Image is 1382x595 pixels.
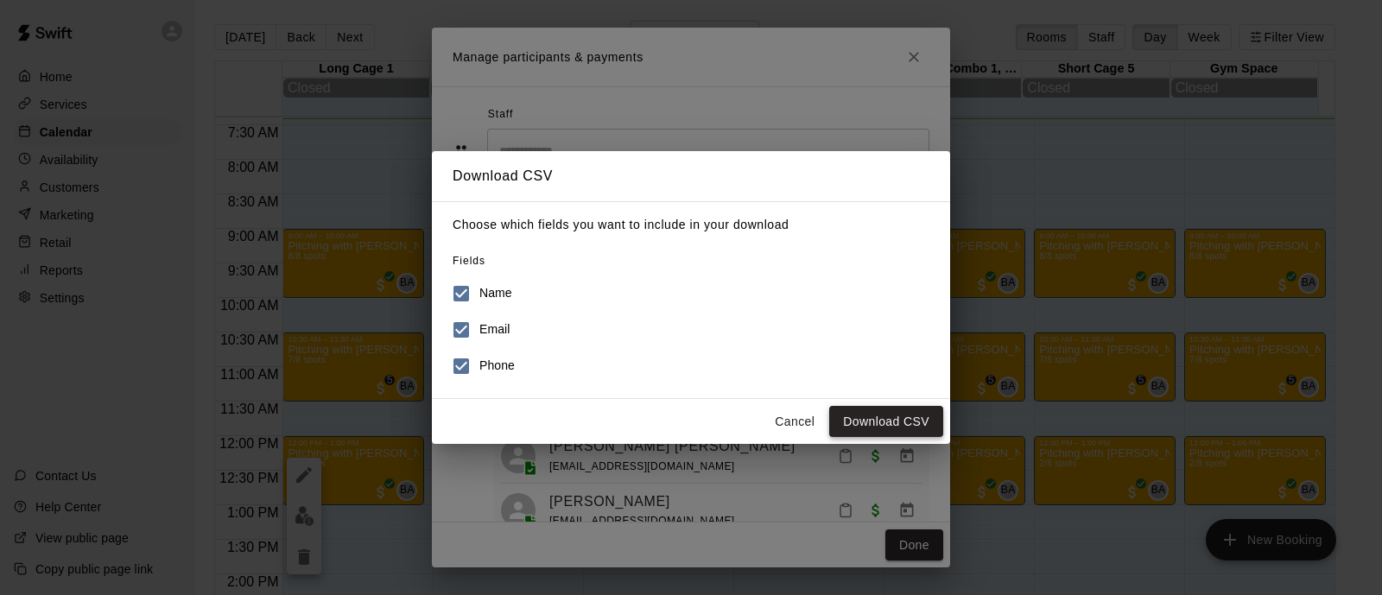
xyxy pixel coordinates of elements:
span: Fields [453,255,485,267]
h2: Download CSV [432,151,950,201]
p: Choose which fields you want to include in your download [453,216,929,234]
button: Cancel [767,406,822,438]
h6: Email [479,320,510,339]
button: Download CSV [829,406,943,438]
h6: Phone [479,357,515,376]
h6: Name [479,284,512,303]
